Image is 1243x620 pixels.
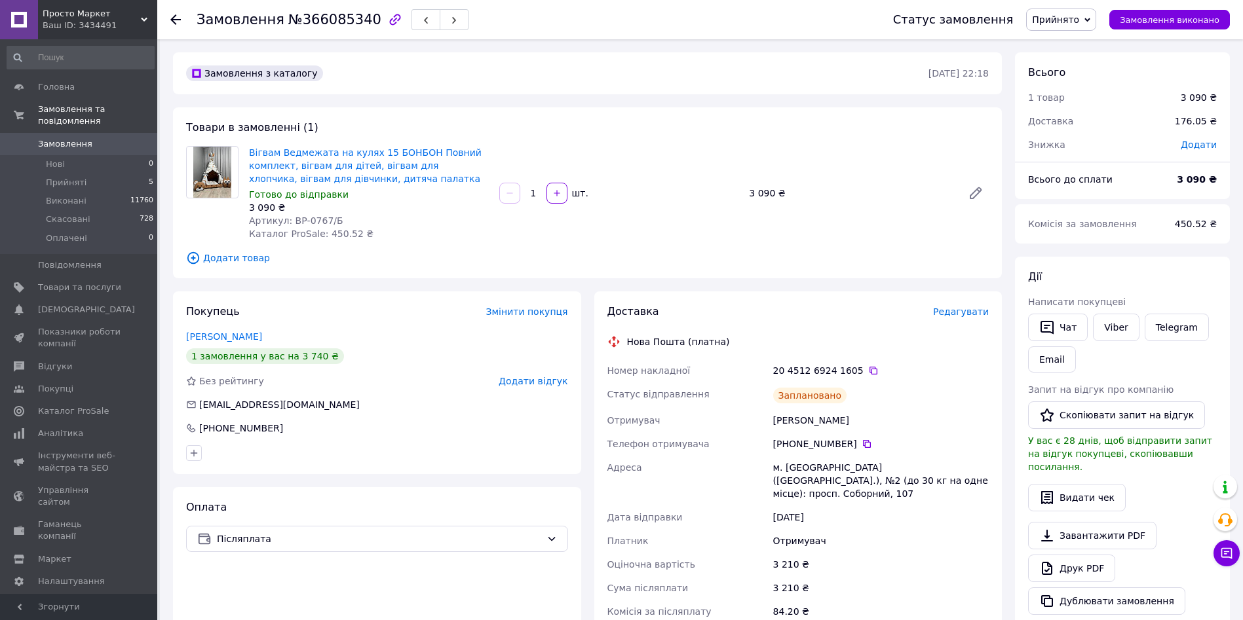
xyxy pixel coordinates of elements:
[607,536,649,546] span: Платник
[149,232,153,244] span: 0
[771,409,991,432] div: [PERSON_NAME]
[771,456,991,505] div: м. [GEOGRAPHIC_DATA] ([GEOGRAPHIC_DATA].), №2 (до 30 кг на одне місце): просп. Соборний, 107
[198,422,284,435] div: [PHONE_NUMBER]
[38,259,102,271] span: Повідомлення
[1109,10,1230,29] button: Замовлення виконано
[199,376,264,386] span: Без рейтингу
[1028,66,1065,79] span: Всього
[607,365,691,376] span: Номер накладної
[569,187,590,200] div: шт.
[1028,297,1126,307] span: Написати покупцеві
[1093,314,1139,341] a: Viber
[1028,314,1088,341] button: Чат
[928,68,989,79] time: [DATE] 22:18
[46,158,65,170] span: Нові
[1028,174,1113,185] span: Всього до сплати
[771,505,991,529] div: [DATE]
[38,361,72,373] span: Відгуки
[1028,92,1065,103] span: 1 товар
[170,13,181,26] div: Повернутися назад
[486,306,568,317] span: Змінити покупця
[38,103,157,127] span: Замовлення та повідомлення
[1120,15,1219,25] span: Замовлення виконано
[773,364,989,377] div: 20 4512 6924 1605
[46,232,87,244] span: Оплачені
[1214,540,1240,566] button: Чат з покупцем
[1028,435,1212,472] span: У вас є 28 днів, щоб відправити запит на відгук покупцеві, скопіювавши посилання.
[1028,587,1185,615] button: Дублювати замовлення
[43,20,157,31] div: Ваш ID: 3434491
[149,158,153,170] span: 0
[140,213,153,225] span: 728
[1032,14,1079,25] span: Прийнято
[773,437,989,450] div: [PHONE_NUMBER]
[46,195,86,207] span: Виконані
[38,304,135,316] span: [DEMOGRAPHIC_DATA]
[1028,401,1205,429] button: Скопіювати запит на відгук
[607,439,710,449] span: Телефон отримувача
[1167,107,1225,136] div: 176.05 ₴
[38,405,109,417] span: Каталог ProSale
[46,213,90,225] span: Скасовані
[38,484,121,508] span: Управління сайтом
[38,450,121,473] span: Інструменти веб-майстра та SEO
[607,559,695,570] span: Оціночна вартість
[38,326,121,350] span: Показники роботи компанії
[771,576,991,600] div: 3 210 ₴
[249,215,343,226] span: Артикул: ВР-0767/Б
[186,305,240,318] span: Покупець
[288,12,381,27] span: №366085340
[199,399,360,410] span: [EMAIL_ADDRESS][DOMAIN_NAME]
[217,532,541,546] span: Післяплата
[607,606,712,617] span: Комісія за післяплату
[1028,522,1157,549] a: Завантажити PDF
[38,383,73,395] span: Покупці
[771,553,991,576] div: 3 210 ₴
[1028,139,1065,150] span: Знижка
[499,376,567,386] span: Додати відгук
[607,462,642,473] span: Адреса
[186,121,318,134] span: Товари в замовленні (1)
[249,228,373,239] span: Каталог ProSale: 450.52 ₴
[1028,384,1174,395] span: Запит на відгук про компанію
[607,389,710,399] span: Статус відправлення
[893,13,1014,26] div: Статус замовлення
[249,147,482,184] a: Вігвам Ведмежата на кулях 15 БОНБОН Повний комплект, вігвам для дітей, вігвам для хлопчика, вігва...
[1028,219,1137,229] span: Комісія за замовлення
[607,305,659,318] span: Доставка
[38,81,75,93] span: Головна
[1181,91,1217,104] div: 3 090 ₴
[38,519,121,542] span: Гаманець компанії
[771,529,991,553] div: Отримувач
[38,575,105,587] span: Налаштування
[1177,174,1217,185] b: 3 090 ₴
[1028,270,1042,283] span: Дії
[744,184,957,202] div: 3 090 ₴
[186,65,323,81] div: Замовлення з каталогу
[249,201,489,214] div: 3 090 ₴
[1181,139,1217,150] span: Додати
[149,177,153,189] span: 5
[38,138,92,150] span: Замовлення
[1028,484,1126,511] button: Видати чек
[130,195,153,207] span: 11760
[38,553,71,565] span: Маркет
[607,415,660,426] span: Отримувач
[38,428,83,439] span: Аналітика
[607,512,683,522] span: Дата відправки
[624,335,733,348] div: Нова Пошта (платна)
[963,180,989,206] a: Редагувати
[186,331,262,342] a: [PERSON_NAME]
[1028,116,1073,126] span: Доставка
[186,251,989,265] span: Додати товар
[197,12,284,27] span: Замовлення
[46,177,86,189] span: Прийняті
[1175,219,1217,229] span: 450.52 ₴
[193,147,232,198] img: Вігвам Ведмежата на кулях 15 БОНБОН Повний комплект, вігвам для дітей, вігвам для хлопчика, вігва...
[186,501,227,513] span: Оплата
[1145,314,1209,341] a: Telegram
[7,46,155,69] input: Пошук
[249,189,349,200] span: Готово до відправки
[933,306,989,317] span: Редагувати
[1028,555,1115,582] a: Друк PDF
